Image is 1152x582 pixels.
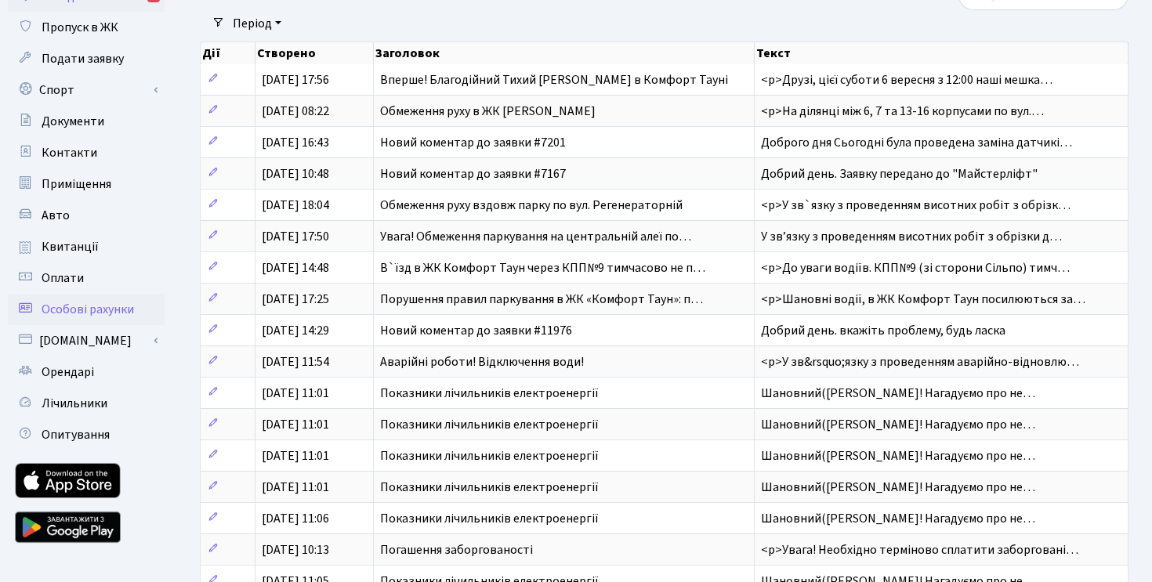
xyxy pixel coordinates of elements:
span: [DATE] 11:01 [262,479,329,496]
span: У звʼязку з проведенням висотних робіт з обрізки д… [761,228,1062,245]
span: Новий коментар до заявки #7167 [380,165,566,183]
span: <p>У зв`язку з проведенням висотних робіт з обрізк… [761,197,1070,214]
span: Погашення заборгованості [380,541,533,559]
span: <p>На ділянці між 6, 7 та 13-16 корпусами по вул.… [761,103,1044,120]
span: Доброго дня Сьогодні була проведена заміна датчикі… [761,134,1072,151]
span: Приміщення [42,175,111,193]
span: [DATE] 16:43 [262,134,329,151]
span: [DATE] 17:56 [262,71,329,89]
span: Порушення правил паркування в ЖК «Комфорт Таун»: п… [380,291,703,308]
th: Дії [201,42,255,64]
th: Заголовок [374,42,755,64]
th: Створено [255,42,374,64]
span: Новий коментар до заявки #11976 [380,322,572,339]
span: Авто [42,207,70,224]
span: Показники лічильників електроенергії [380,510,599,527]
span: <p>У зв&rsquo;язку з проведенням аварійно-відновлю… [761,353,1079,371]
span: <p>Друзі, цієї суботи 6 вересня з 12:00 наші мешка… [761,71,1052,89]
span: Показники лічильників електроенергії [380,479,599,496]
span: Опитування [42,426,110,443]
span: Показники лічильників електроенергії [380,385,599,402]
span: [DATE] 10:48 [262,165,329,183]
a: Оплати [8,262,165,294]
span: Обмеження руху в ЖК [PERSON_NAME] [380,103,596,120]
span: Показники лічильників електроенергії [380,447,599,465]
span: [DATE] 17:25 [262,291,329,308]
a: Орендарі [8,356,165,388]
span: [DATE] 11:01 [262,385,329,402]
a: Документи [8,106,165,137]
span: Показники лічильників електроенергії [380,416,599,433]
span: Подати заявку [42,50,124,67]
span: Шановний([PERSON_NAME]! Нагадуємо про не… [761,447,1035,465]
span: [DATE] 11:54 [262,353,329,371]
span: Добрий день. Заявку передано до "Майстерліфт" [761,165,1038,183]
span: Шановний([PERSON_NAME]! Нагадуємо про не… [761,385,1035,402]
span: [DATE] 11:06 [262,510,329,527]
span: Лічильники [42,395,107,412]
span: Документи [42,113,104,130]
span: Особові рахунки [42,301,134,318]
a: Спорт [8,74,165,106]
span: [DATE] 10:13 [262,541,329,559]
span: Добрий день. вкажіть проблему, будь ласка [761,322,1005,339]
a: Період [226,10,288,37]
a: Подати заявку [8,43,165,74]
th: Текст [755,42,1128,64]
span: [DATE] 18:04 [262,197,329,214]
span: Оплати [42,269,84,287]
span: Шановний([PERSON_NAME]! Нагадуємо про не… [761,479,1035,496]
span: [DATE] 11:01 [262,447,329,465]
span: Новий коментар до заявки #7201 [380,134,566,151]
a: Особові рахунки [8,294,165,325]
span: Шановний([PERSON_NAME]! Нагадуємо про не… [761,416,1035,433]
a: [DOMAIN_NAME] [8,325,165,356]
span: Пропуск в ЖК [42,19,118,36]
a: Авто [8,200,165,231]
span: В`їзд в ЖК Комфорт Таун через КПП№9 тимчасово не п… [380,259,705,277]
span: Шановний([PERSON_NAME]! Нагадуємо про не… [761,510,1035,527]
span: <p>Шановні водії, в ЖК Комфорт Таун посилюються за… [761,291,1085,308]
span: Контакти [42,144,97,161]
span: [DATE] 11:01 [262,416,329,433]
a: Пропуск в ЖК [8,12,165,43]
span: Обмеження руху вздовж парку по вул. Регенераторній [380,197,683,214]
a: Лічильники [8,388,165,419]
span: Орендарі [42,363,94,381]
span: Квитанції [42,238,99,255]
span: [DATE] 08:22 [262,103,329,120]
span: [DATE] 17:50 [262,228,329,245]
span: [DATE] 14:48 [262,259,329,277]
span: Аварійні роботи! Відключення води! [380,353,584,371]
a: Квитанції [8,231,165,262]
span: <p>Увага! Необхідно терміново сплатити заборговані… [761,541,1078,559]
span: [DATE] 14:29 [262,322,329,339]
span: <p>До уваги водіїв. КПП№9 (зі сторони Сільпо) тимч… [761,259,1070,277]
span: Вперше! Благодійний Тихий [PERSON_NAME] в Комфорт Тауні [380,71,728,89]
a: Опитування [8,419,165,450]
a: Приміщення [8,168,165,200]
a: Контакти [8,137,165,168]
span: Увага! Обмеження паркування на центральній алеї по… [380,228,691,245]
